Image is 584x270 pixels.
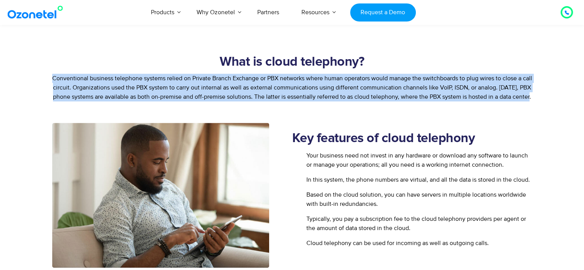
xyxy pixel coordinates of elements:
h2: What is cloud telephony? [52,55,532,70]
h2: Key features of cloud telephony [292,131,532,146]
span: Typically, you pay a subscription fee to the cloud telephony providers per agent or the amount of... [304,214,532,233]
span: Based on the cloud solution, you can have servers in multiple locations worldwide with built-in r... [304,190,532,209]
span: In this system, the phone numbers are virtual, and all the data is stored in the cloud. [304,175,530,184]
a: Request a Demo [350,3,416,22]
span: Conventional business telephone systems relied on Private Branch Exchange or PBX networks where h... [52,75,532,101]
span: Cloud telephony can be used for incoming as well as outgoing calls. [304,239,489,248]
span: Your business need not invest in any hardware or download any software to launch or manage your o... [304,151,532,169]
